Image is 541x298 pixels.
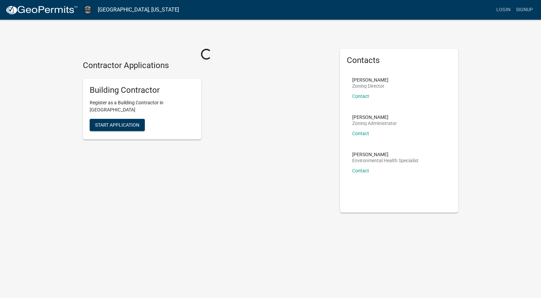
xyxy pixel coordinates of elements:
a: [GEOGRAPHIC_DATA], [US_STATE] [98,4,179,16]
p: [PERSON_NAME] [352,78,388,82]
h5: Building Contractor [90,85,195,95]
p: [PERSON_NAME] [352,152,419,157]
img: Warren County, Iowa [83,5,92,14]
a: Signup [513,3,536,16]
p: Register as a Building Contractor in [GEOGRAPHIC_DATA] [90,99,195,113]
p: [PERSON_NAME] [352,115,397,120]
a: Login [494,3,513,16]
p: Environmental Health Specialist [352,158,419,163]
button: Start Application [90,119,145,131]
h5: Contacts [347,56,452,65]
a: Contact [352,93,369,99]
wm-workflow-list-section: Contractor Applications [83,61,330,145]
a: Contact [352,131,369,136]
a: Contact [352,168,369,173]
p: Zoning Director [352,84,388,88]
h4: Contractor Applications [83,61,330,70]
span: Start Application [95,122,139,127]
p: Zoning Administrator [352,121,397,126]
